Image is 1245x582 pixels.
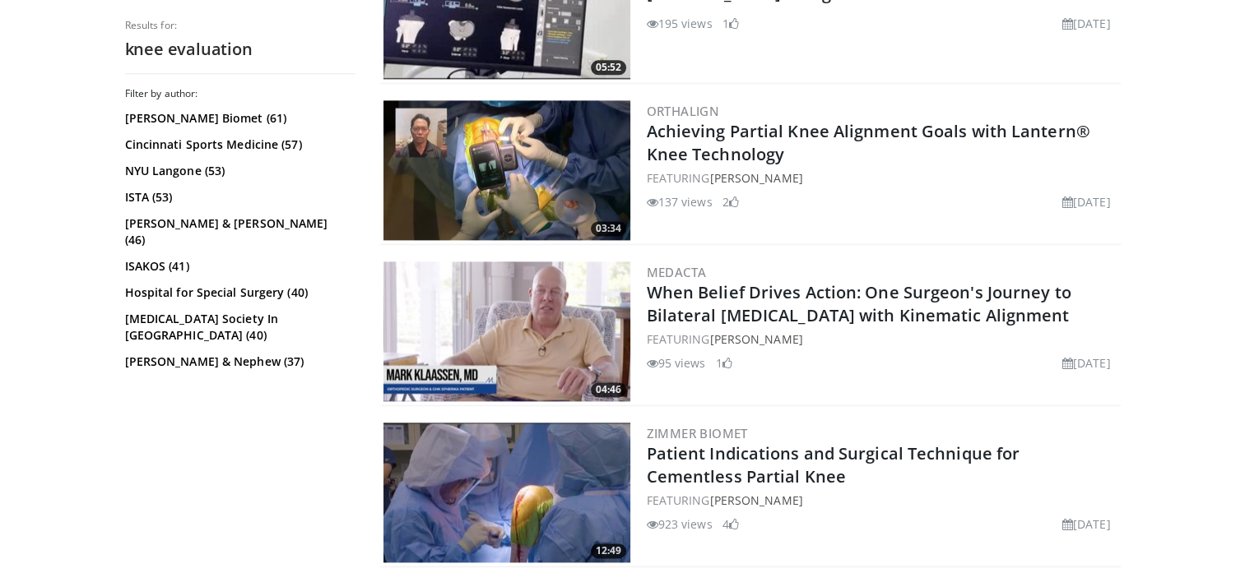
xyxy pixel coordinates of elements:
[383,261,630,401] a: 04:46
[125,353,351,370] a: [PERSON_NAME] & Nephew (37)
[1062,193,1111,210] li: [DATE]
[125,215,351,248] a: [PERSON_NAME] & [PERSON_NAME] (46)
[591,382,626,397] span: 04:46
[383,100,630,240] a: 03:34
[1062,15,1111,32] li: [DATE]
[647,330,1117,348] div: FEATURING
[125,110,351,127] a: [PERSON_NAME] Biomet (61)
[647,15,713,32] li: 195 views
[647,103,720,119] a: OrthAlign
[722,193,739,210] li: 2
[383,423,630,562] img: 2c28c705-9b27-4f8d-ae69-2594b16edd0d.300x170_q85_crop-smart_upscale.jpg
[1062,515,1111,533] li: [DATE]
[647,442,1020,487] a: Patient Indications and Surgical Technique for Cementless Partial Knee
[125,87,355,100] h3: Filter by author:
[709,492,802,508] a: [PERSON_NAME]
[647,281,1071,326] a: When Belief Drives Action: One Surgeon's Journey to Bilateral [MEDICAL_DATA] with Kinematic Align...
[125,163,351,179] a: NYU Langone (53)
[125,136,351,153] a: Cincinnati Sports Medicine (57)
[647,169,1117,187] div: FEATURING
[125,19,355,32] p: Results for:
[722,15,739,32] li: 1
[647,193,713,210] li: 137 views
[709,170,802,186] a: [PERSON_NAME]
[722,515,739,533] li: 4
[125,258,351,275] a: ISAKOS (41)
[709,331,802,347] a: [PERSON_NAME]
[716,354,732,372] li: 1
[383,261,630,401] img: e7443d18-596a-449b-86f2-a7ae2f76b6bd.300x170_q85_crop-smart_upscale.jpg
[647,492,1117,509] div: FEATURING
[383,423,630,562] a: 12:49
[647,264,707,280] a: Medacta
[125,39,355,60] h2: knee evaluation
[125,189,351,206] a: ISTA (53)
[591,543,626,558] span: 12:49
[647,120,1090,165] a: Achieving Partial Knee Alignment Goals with Lantern® Knee Technology
[591,221,626,236] span: 03:34
[591,60,626,75] span: 05:52
[383,100,630,240] img: e169f474-c5d3-4653-a278-c0996aadbacb.300x170_q85_crop-smart_upscale.jpg
[647,515,713,533] li: 923 views
[125,311,351,344] a: [MEDICAL_DATA] Society In [GEOGRAPHIC_DATA] (40)
[1062,354,1111,372] li: [DATE]
[125,284,351,301] a: Hospital for Special Surgery (40)
[647,425,748,441] a: Zimmer Biomet
[647,354,706,372] li: 95 views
